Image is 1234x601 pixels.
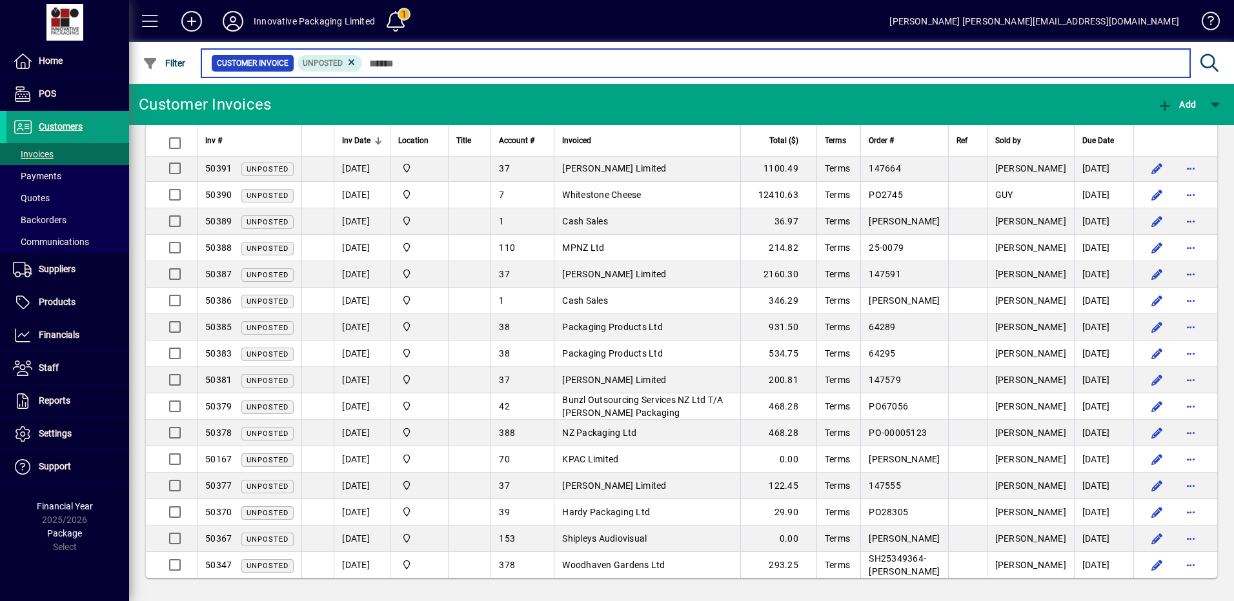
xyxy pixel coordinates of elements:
span: Customers [39,121,83,132]
span: Packaging Products Ltd [562,322,663,332]
span: 147579 [869,375,901,385]
div: Order # [869,133,940,148]
td: [DATE] [1074,235,1133,261]
a: Backorders [6,209,129,231]
span: 38 [499,322,510,332]
button: Edit [1147,237,1168,258]
span: [PERSON_NAME] [995,375,1066,385]
span: Staff [39,362,59,373]
td: 346.29 [740,288,816,314]
td: [DATE] [1074,340,1133,367]
span: Innovative Packaging [398,293,440,308]
span: Unposted [247,244,288,253]
span: Terms [825,216,850,226]
span: Terms [825,269,850,279]
span: 50167 [205,454,232,464]
span: 37 [499,163,510,173]
a: Knowledge Base [1192,3,1218,44]
div: Title [456,133,483,148]
td: [DATE] [1074,526,1133,552]
span: [PERSON_NAME] [869,533,940,544]
button: More options [1180,369,1201,390]
span: 388 [499,428,515,438]
td: 293.25 [740,552,816,578]
span: 37 [499,480,510,491]
span: Innovative Packaging [398,346,440,360]
span: Woodhaven Gardens Ltd [562,560,665,570]
span: Total ($) [769,133,798,148]
a: Financials [6,319,129,351]
td: [DATE] [1074,314,1133,340]
span: Settings [39,428,72,438]
span: Innovative Packaging [398,531,440,546]
button: More options [1180,475,1201,496]
td: 122.45 [740,473,816,499]
a: POS [6,78,129,110]
button: More options [1180,184,1201,205]
span: PO67056 [869,401,908,411]
span: [PERSON_NAME] Limited [562,375,666,385]
td: [DATE] [1074,393,1133,420]
button: More options [1180,343,1201,364]
span: [PERSON_NAME] [995,480,1066,491]
button: Edit [1147,211,1168,232]
span: 50378 [205,428,232,438]
td: 214.82 [740,235,816,261]
button: More options [1180,422,1201,443]
a: Suppliers [6,253,129,286]
span: [PERSON_NAME] [995,560,1066,570]
span: GUY [995,190,1013,200]
td: [DATE] [1074,155,1133,182]
button: Filter [139,52,189,75]
div: Sold by [995,133,1066,148]
td: 2160.30 [740,261,816,288]
span: [PERSON_NAME] [995,242,1066,253]
span: 25-0079 [869,242,904,253]
span: Terms [825,480,850,491]
span: [PERSON_NAME] [995,163,1066,173]
td: [DATE] [334,235,390,261]
span: Terms [825,348,850,359]
span: Due Date [1082,133,1114,148]
td: [DATE] [1074,473,1133,499]
span: 50389 [205,216,232,226]
span: Unposted [247,377,288,385]
td: 200.81 [740,367,816,393]
td: [DATE] [334,526,390,552]
button: More options [1180,449,1201,469]
td: [DATE] [1074,208,1133,235]
button: Edit [1147,528,1168,549]
td: [DATE] [334,261,390,288]
td: [DATE] [334,552,390,578]
div: [PERSON_NAME] [PERSON_NAME][EMAIL_ADDRESS][DOMAIN_NAME] [889,11,1179,32]
span: Cash Sales [562,216,608,226]
span: 70 [499,454,510,464]
span: Unposted [303,59,343,68]
span: [PERSON_NAME] [995,428,1066,438]
span: Terms [825,295,850,306]
span: 378 [499,560,515,570]
span: Terms [825,375,850,385]
div: Inv # [205,133,294,148]
td: [DATE] [334,420,390,446]
span: Communications [13,237,89,247]
span: Title [456,133,471,148]
span: 50391 [205,163,232,173]
span: 1 [499,216,504,226]
td: [DATE] [334,314,390,340]
span: MPNZ Ltd [562,242,604,253]
span: Terms [825,163,850,173]
span: [PERSON_NAME] [995,507,1066,517]
span: Products [39,297,76,307]
button: More options [1180,237,1201,258]
button: More options [1180,396,1201,417]
span: PO2745 [869,190,903,200]
td: [DATE] [334,288,390,314]
span: 38 [499,348,510,359]
td: [DATE] [1074,367,1133,393]
span: Unposted [247,535,288,544]
span: Unposted [247,509,288,517]
a: Invoices [6,143,129,165]
span: [PERSON_NAME] [995,533,1066,544]
span: Order # [869,133,894,148]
